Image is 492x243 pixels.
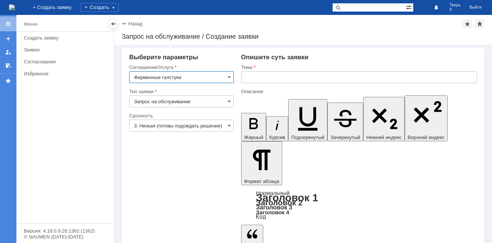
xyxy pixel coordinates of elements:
div: Создать заявку [24,35,109,41]
span: Зачеркнутый [330,135,360,140]
span: Курсив [269,135,285,140]
a: Заголовок 1 [256,192,318,203]
span: Выберите параметры [129,54,198,61]
span: Расширенный поиск [406,3,413,10]
button: Верхний индекс [405,95,448,141]
div: Тема [241,65,476,70]
div: © NAUMEN [DATE]-[DATE] [24,234,106,239]
a: Согласования [21,56,112,67]
button: Формат абзаца [241,141,282,185]
div: Скрыть меню [109,19,118,28]
a: Мои заявки [2,46,14,58]
div: Версия: 4.18.0.9.26.1362 (1362) [24,228,106,233]
div: Срочность [129,113,232,118]
div: Избранное [24,71,101,76]
span: 8 [449,7,461,12]
span: Подчеркнутый [291,135,324,140]
a: Создать заявку [2,33,14,45]
a: Заголовок 3 [256,204,292,211]
a: Заявки [21,44,112,56]
a: Назад [128,21,142,26]
a: Мои согласования [2,60,14,72]
span: Верхний индекс [408,135,445,140]
span: Формат абзаца [244,179,279,184]
button: Подчеркнутый [288,99,327,141]
div: Меню [24,20,38,29]
div: Создать [81,3,119,12]
span: Нижний индекс [366,135,402,140]
span: Жирный [244,135,264,140]
button: Курсив [266,116,288,141]
div: Описание [241,89,476,94]
img: logo [9,4,15,10]
a: Код [256,214,266,220]
a: Перейти на домашнюю страницу [9,4,15,10]
div: Согласования [24,59,109,64]
button: Нижний индекс [363,97,405,141]
a: Создать заявку [21,32,112,44]
div: Тип заявки [129,89,232,94]
div: Заявки [24,47,109,53]
button: Жирный [241,113,267,141]
span: Опишите суть заявки [241,54,309,61]
div: Сделать домашней страницей [475,19,484,28]
span: Тверь [449,3,461,7]
button: Зачеркнутый [327,102,363,141]
div: Добавить в избранное [463,19,472,28]
div: Запрос на обслуживание / Создание заявки [122,33,485,40]
a: Заголовок 2 [256,198,303,207]
a: Нормальный [256,190,290,196]
div: Формат абзаца [241,190,477,220]
a: Заголовок 4 [256,209,289,215]
div: Соглашение/Услуга [129,65,232,70]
